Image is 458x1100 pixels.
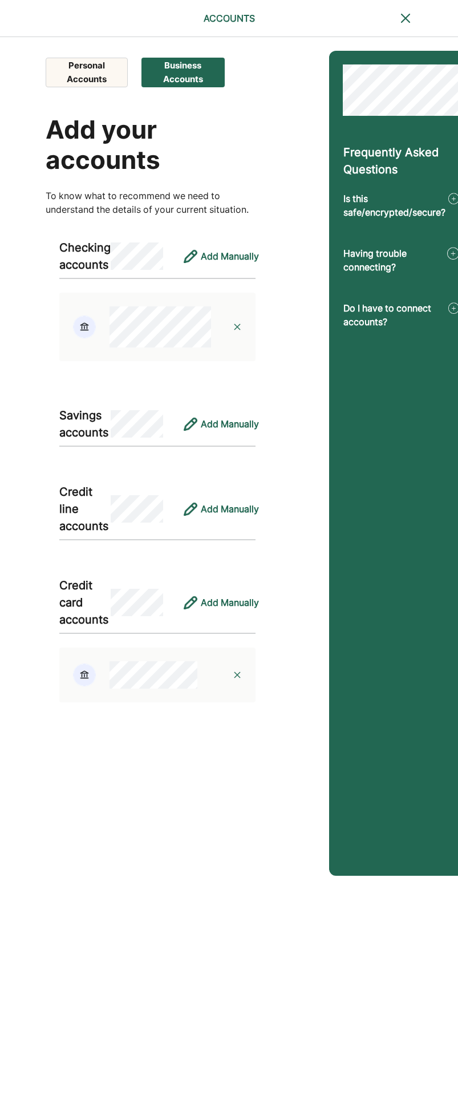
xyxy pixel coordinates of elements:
[343,192,448,219] div: Is this safe/encrypted/secure?
[343,246,447,274] div: Having trouble connecting?
[59,239,111,273] div: Checking accounts
[59,483,111,535] div: Credit line accounts
[201,596,259,609] div: Add Manually
[46,115,269,175] div: Add your accounts
[343,301,449,329] div: Do I have to connect accounts?
[59,407,111,441] div: Savings accounts
[201,417,259,431] div: Add Manually
[168,11,289,25] div: ACCOUNTS
[201,249,259,263] div: Add Manually
[46,58,127,87] button: Personal Accounts
[59,577,111,628] div: Credit card accounts
[46,189,269,216] div: To know what to recommend we need to understand the details of your current situation.
[201,502,259,516] div: Add Manually
[141,58,225,87] button: Business Accounts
